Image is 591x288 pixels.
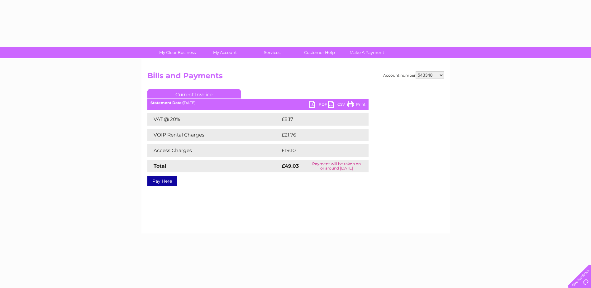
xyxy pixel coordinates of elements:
[341,47,393,58] a: Make A Payment
[383,71,444,79] div: Account number
[147,129,280,141] td: VOIP Rental Charges
[328,101,347,110] a: CSV
[150,100,183,105] b: Statement Date:
[282,163,299,169] strong: £49.03
[246,47,298,58] a: Services
[280,144,355,157] td: £19.10
[280,113,353,126] td: £8.17
[147,176,177,186] a: Pay Here
[199,47,250,58] a: My Account
[147,71,444,83] h2: Bills and Payments
[147,101,369,105] div: [DATE]
[152,47,203,58] a: My Clear Business
[280,129,355,141] td: £21.76
[294,47,345,58] a: Customer Help
[147,144,280,157] td: Access Charges
[147,113,280,126] td: VAT @ 20%
[154,163,166,169] strong: Total
[305,160,368,172] td: Payment will be taken on or around [DATE]
[147,89,241,98] a: Current Invoice
[309,101,328,110] a: PDF
[347,101,365,110] a: Print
